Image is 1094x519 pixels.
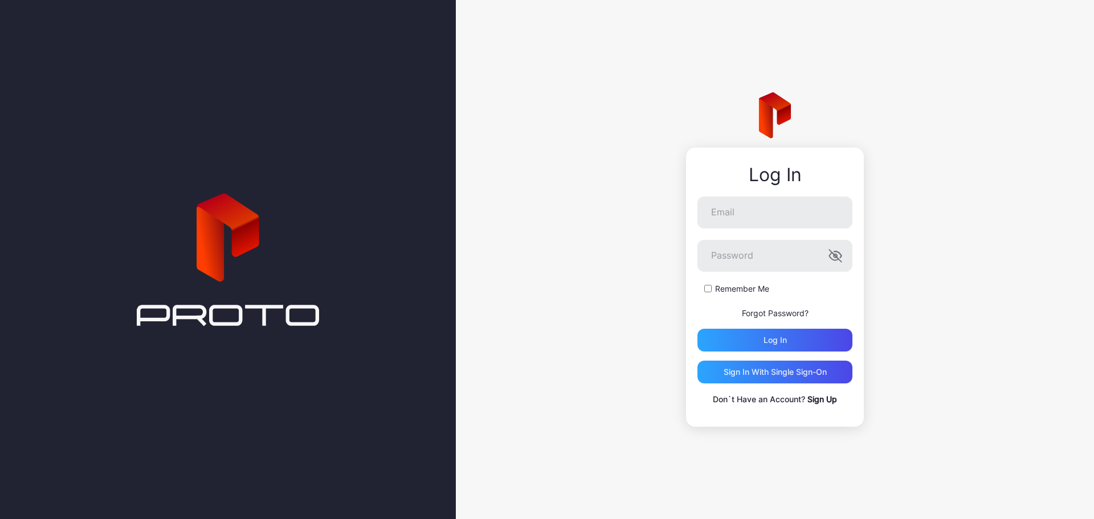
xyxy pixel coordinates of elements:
button: Log in [697,329,852,352]
label: Remember Me [715,283,769,295]
p: Don`t Have an Account? [697,393,852,406]
div: Log In [697,165,852,185]
input: Email [697,197,852,228]
a: Forgot Password? [742,308,809,318]
button: Password [828,249,842,263]
div: Sign in With Single Sign-On [724,367,827,377]
div: Log in [764,336,787,345]
button: Sign in With Single Sign-On [697,361,852,383]
input: Password [697,240,852,272]
a: Sign Up [807,394,837,404]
